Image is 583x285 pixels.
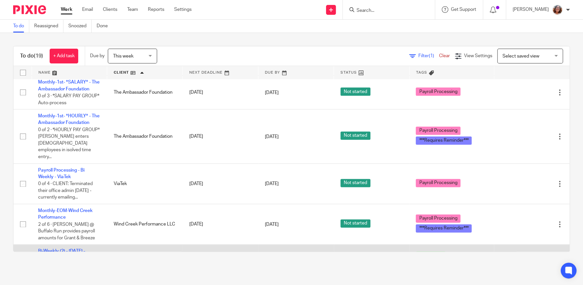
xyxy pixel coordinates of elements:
span: Payroll Processing [416,179,460,187]
span: [DATE] [265,222,279,226]
span: Not started [340,131,370,140]
span: Select saved view [502,54,539,59]
a: Monthly-EOM-Wind Creek Performance [38,208,93,220]
span: (1) [429,54,434,58]
td: [DATE] [183,245,258,278]
a: Clear [439,54,450,58]
span: Not started [340,179,370,187]
span: Payroll Processing [416,87,460,96]
span: Filter [418,54,439,58]
a: Team [127,6,138,13]
span: Payroll Processing [416,214,460,223]
td: The Ambassador Foundation [107,109,183,164]
img: Pixie [13,5,46,14]
p: [PERSON_NAME] [513,6,549,13]
a: Work [61,6,72,13]
span: Not started [340,87,370,96]
span: 0 of 2 · *HOURLY PAY GROUP* [PERSON_NAME] enters [DEMOGRAPHIC_DATA] employees in isolved time ent... [38,127,100,159]
a: Reports [148,6,164,13]
a: Monthly-1st- *SALARY* - The Ambassador Foundation [38,80,100,91]
a: Clients [103,6,117,13]
span: View Settings [464,54,492,58]
a: Done [97,20,113,33]
a: Reassigned [34,20,63,33]
td: [DATE] [183,163,258,204]
span: Not started [340,219,370,227]
span: This week [113,54,133,59]
input: Search [356,8,415,14]
td: The Ambassador Foundation [107,76,183,109]
h1: To do [20,53,43,59]
span: 0 of 4 · CLIENT: Terminated their office admin [DATE] - currently emailing... [38,181,93,200]
a: Settings [174,6,192,13]
span: Tags [416,71,427,74]
span: Get Support [451,7,476,12]
span: [DATE] [265,134,279,139]
a: + Add task [50,49,78,63]
td: [DATE] [183,109,258,164]
td: [DATE] [183,76,258,109]
span: [DATE] [265,181,279,186]
span: 2 of 6 · [PERSON_NAME] @ Buffalo Run provides payroll amounts for Grant & Breeze [38,222,95,240]
a: Payroll Processing - Bi Weekly - ViaTek [38,168,84,179]
span: (19) [34,53,43,59]
td: Wind Creek Performance LLC [107,204,183,244]
img: LB%20Reg%20Headshot%208-2-23.jpg [552,5,563,15]
a: Monthly-1st- *HOURLY* - The Ambassador Foundation [38,114,100,125]
a: Bi-Weekly (2) - [DATE] - [PERSON_NAME] Insurance [38,249,97,260]
a: To do [13,20,29,33]
td: [DATE] [183,204,258,244]
a: Email [82,6,93,13]
a: Snoozed [68,20,92,33]
td: ViaTek [107,163,183,204]
span: 0 of 3 · *SALARY PAY GROUP* Auto-process [38,93,99,105]
p: Due by [90,53,105,59]
span: [DATE] [265,90,279,95]
td: [PERSON_NAME] Insurance LLC [107,245,183,278]
span: Payroll Processing [416,127,460,135]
